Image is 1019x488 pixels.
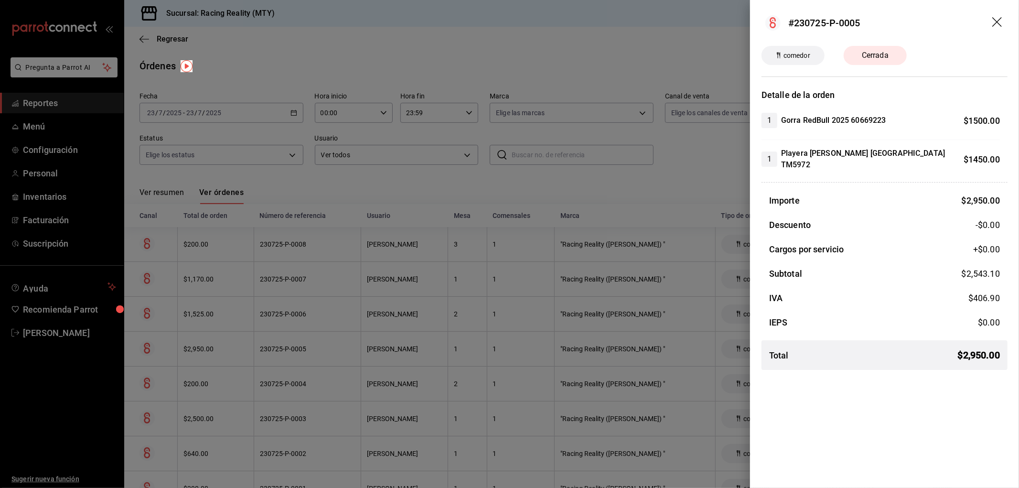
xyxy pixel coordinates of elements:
[964,116,1000,126] span: $ 1500.00
[781,148,964,171] h4: Playera [PERSON_NAME] [GEOGRAPHIC_DATA] TM5972
[964,154,1000,164] span: $ 1450.00
[769,349,789,362] h3: Total
[968,293,1000,303] span: $ 406.90
[780,51,814,61] span: comedor
[976,218,1000,231] span: -$0.00
[769,243,844,256] h3: Cargos por servicio
[856,50,894,61] span: Cerrada
[962,269,1000,279] span: $ 2,543.10
[781,115,886,126] h4: Gorra RedBull 2025 60669223
[181,60,193,72] img: Tooltip marker
[762,115,777,126] span: 1
[978,317,1000,327] span: $ 0.00
[973,243,1000,256] span: +$ 0.00
[992,17,1004,29] button: drag
[962,195,1000,206] span: $ 2,950.00
[769,218,811,231] h3: Descuento
[762,153,777,165] span: 1
[788,16,860,30] div: #230725-P-0005
[769,267,802,280] h3: Subtotal
[762,88,1008,101] h3: Detalle de la orden
[769,194,800,207] h3: Importe
[769,292,783,304] h3: IVA
[958,348,1000,362] span: $ 2,950.00
[769,316,788,329] h3: IEPS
